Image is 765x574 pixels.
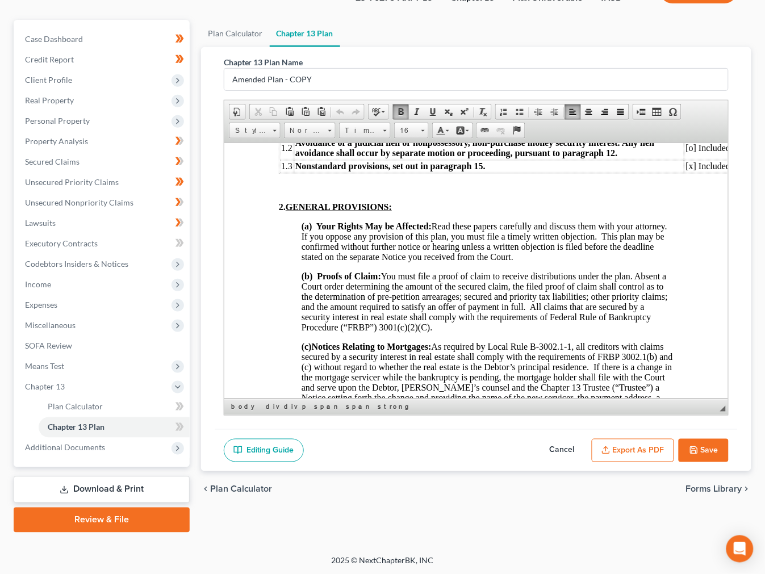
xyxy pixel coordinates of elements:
[25,443,105,453] span: Additional Documents
[300,401,311,413] a: p element
[613,104,629,119] a: Justify
[201,485,210,494] i: chevron_left
[433,123,453,138] a: Text Color
[201,485,273,494] button: chevron_left Plan Calculator
[313,104,329,119] a: Paste from Word
[71,18,261,28] span: Nonstandard provisions, set out in paragraph 15.
[679,439,729,463] button: Save
[25,259,128,269] span: Codebtors Insiders & Notices
[665,104,681,119] a: Insert Special Character
[25,75,72,85] span: Client Profile
[16,192,190,213] a: Unsecured Nonpriority Claims
[25,55,74,64] span: Credit Report
[649,104,665,119] a: Table
[16,336,190,356] a: SOFA Review
[282,104,298,119] a: Paste
[16,213,190,233] a: Lawsuits
[14,508,190,533] a: Review & File
[493,123,509,138] a: Unlink
[25,361,64,371] span: Means Test
[25,279,51,289] span: Income
[77,128,444,189] span: You must file a proof of claim to receive distributions under the plan. Absent a Court order dete...
[509,123,525,138] a: Anchor
[224,143,728,399] iframe: Rich Text Editor, document-ckeditor
[266,104,282,119] a: Copy
[77,78,207,88] strong: (a) Your Rights May be Affected:
[16,172,190,192] a: Unsecured Priority Claims
[592,439,674,463] button: Export as PDF
[14,476,190,503] a: Download & Print
[270,20,340,47] a: Chapter 13 Plan
[77,128,157,138] strong: (b) Proofs of Claim:​
[25,238,98,248] span: Executory Contracts
[25,136,88,146] span: Property Analysis
[475,104,491,119] a: Remove Format
[16,233,190,254] a: Executory Contracts
[477,123,493,138] a: Link
[393,104,409,119] a: Bold
[25,300,57,309] span: Expenses
[453,123,473,138] a: Background Color
[282,401,299,413] a: div element
[25,218,56,228] span: Lawsuits
[581,104,597,119] a: Center
[25,341,72,350] span: SOFA Review
[224,439,304,463] a: Editing Guide
[394,123,429,139] a: 16
[16,49,190,70] a: Credit Report
[285,123,324,138] span: Normal
[25,95,74,105] span: Real Property
[597,104,613,119] a: Align Right
[395,123,417,138] span: 16
[475,18,507,28] span: Included
[530,104,546,119] a: Decrease Indent
[25,198,133,207] span: Unsecured Nonpriority Claims
[344,401,375,413] a: span element
[224,69,728,90] input: Enter name...
[48,402,103,412] span: Plan Calculator
[720,406,726,412] span: Resize
[39,397,190,417] a: Plan Calculator
[457,104,473,119] a: Superscript
[25,382,65,391] span: Chapter 13
[229,123,269,138] span: Styles
[376,401,411,413] a: strong element
[57,18,68,28] span: 1.3
[25,116,90,125] span: Personal Property
[77,199,449,270] span: As required by Local Rule B-3002.1-1, all creditors with claims secured by a security interest in...
[565,104,581,119] a: Align Left
[441,104,457,119] a: Subscript
[25,157,80,166] span: Secured Claims
[55,59,168,69] strong: 2.
[16,29,190,49] a: Case Dashboard
[462,18,473,28] span: [x]
[284,123,336,139] a: Normal
[742,485,751,494] i: chevron_right
[229,401,263,413] a: body element
[77,199,87,208] strong: (c)
[77,78,445,119] span: Read these papers carefully and discuss them with your attorney. If you oppose any provision of t...
[229,123,281,139] a: Styles
[16,131,190,152] a: Property Analysis
[25,177,119,187] span: Unsecured Priority Claims
[210,485,273,494] span: Plan Calculator
[25,34,83,44] span: Case Dashboard
[409,104,425,119] a: Italic
[537,439,587,463] button: Cancel
[87,199,207,208] strong: Notices Relating to Mortgages:
[686,485,751,494] button: Forms Library chevron_right
[496,104,512,119] a: Insert/Remove Numbered List
[264,401,281,413] a: div element
[340,123,379,138] span: Times New Roman
[16,152,190,172] a: Secured Claims
[332,104,348,119] a: Undo
[348,104,364,119] a: Redo
[339,123,391,139] a: Times New Roman
[61,59,168,69] u: GENERAL PROVISIONS:
[425,104,441,119] a: Underline
[229,104,245,119] a: Document Properties
[546,104,562,119] a: Increase Indent
[369,104,388,119] a: Spell Checker
[224,56,303,68] label: Chapter 13 Plan Name
[48,422,104,432] span: Chapter 13 Plan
